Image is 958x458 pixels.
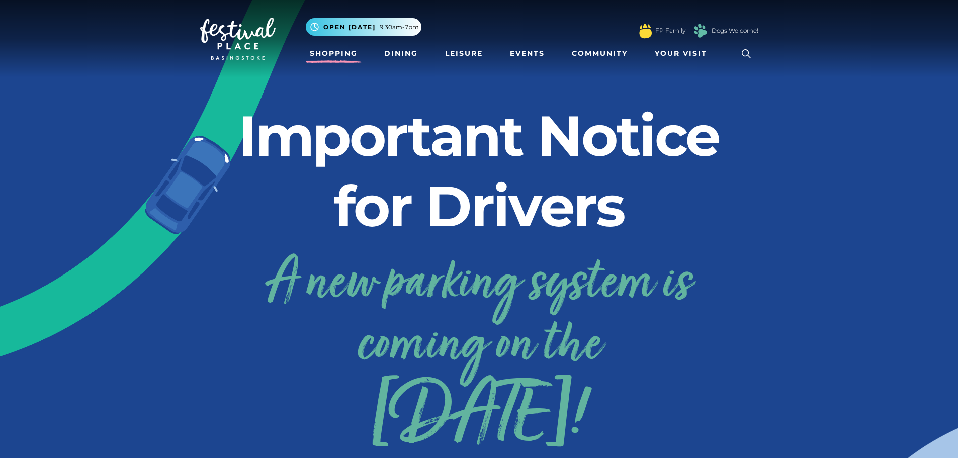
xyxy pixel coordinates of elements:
span: Your Visit [655,48,707,59]
a: Events [506,44,549,63]
span: [DATE]! [200,391,758,446]
a: Your Visit [651,44,716,63]
img: Festival Place Logo [200,18,276,60]
a: Dining [380,44,422,63]
a: Community [568,44,632,63]
span: 9.30am-7pm [380,23,419,32]
a: Dogs Welcome! [712,26,758,35]
h2: Important Notice for Drivers [200,101,758,241]
button: Open [DATE] 9.30am-7pm [306,18,421,36]
a: A new parking system is coming on the[DATE]! [200,245,758,446]
a: Leisure [441,44,487,63]
span: Open [DATE] [323,23,376,32]
a: Shopping [306,44,362,63]
a: FP Family [655,26,685,35]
